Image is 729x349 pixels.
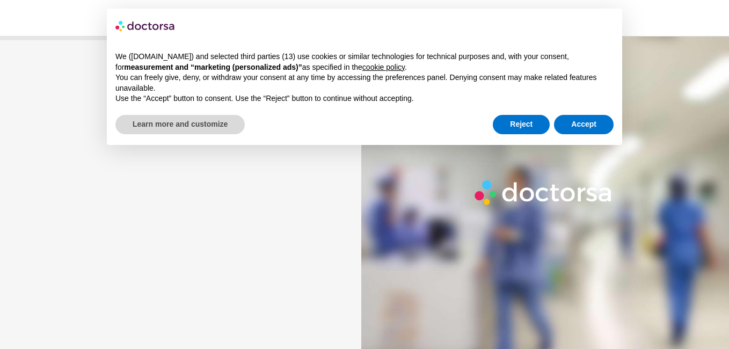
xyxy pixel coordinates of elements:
[115,17,176,34] img: logo
[471,176,617,209] img: Logo-Doctorsa-trans-White-partial-flat.png
[115,115,245,134] button: Learn more and customize
[493,115,550,134] button: Reject
[362,63,405,71] a: cookie policy
[115,93,614,104] p: Use the “Accept” button to consent. Use the “Reject” button to continue without accepting.
[115,52,614,72] p: We ([DOMAIN_NAME]) and selected third parties (13) use cookies or similar technologies for techni...
[124,63,302,71] strong: measurement and “marketing (personalized ads)”
[554,115,614,134] button: Accept
[115,72,614,93] p: You can freely give, deny, or withdraw your consent at any time by accessing the preferences pane...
